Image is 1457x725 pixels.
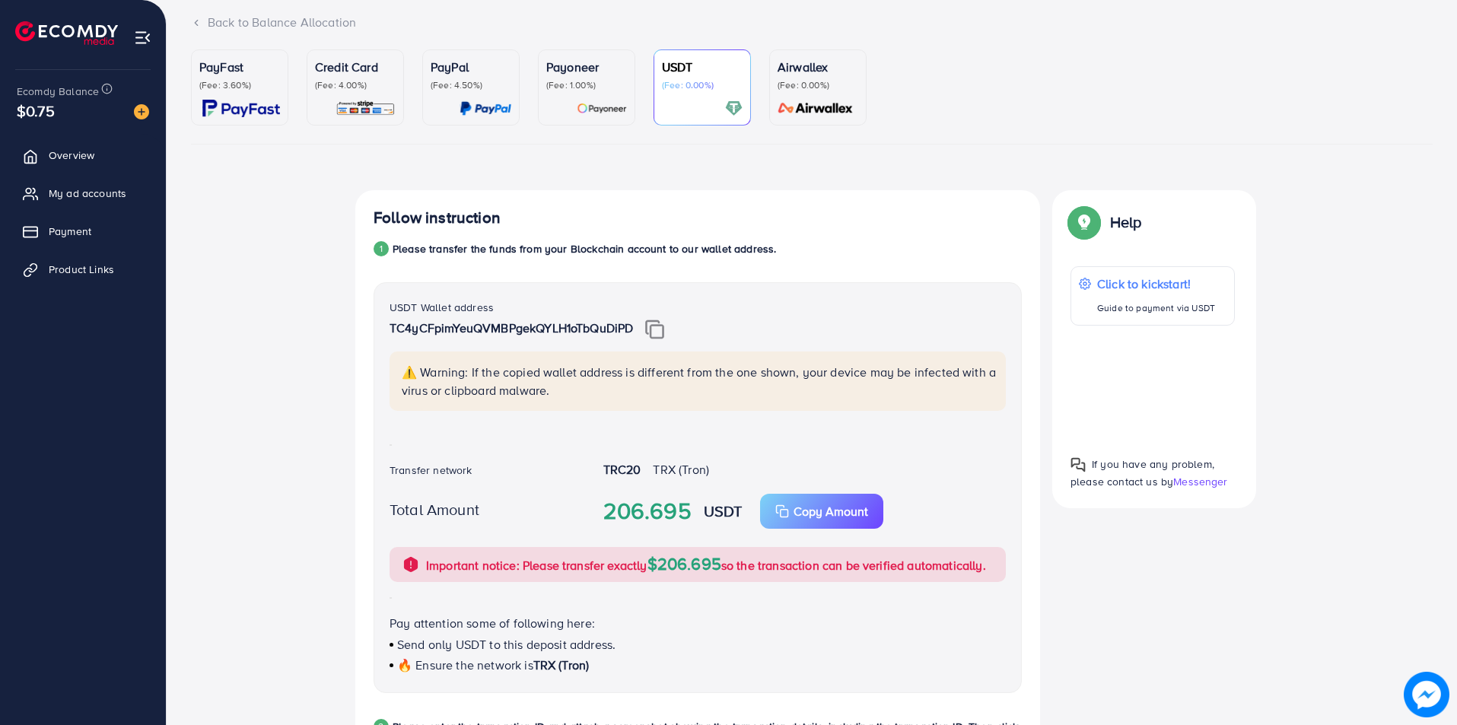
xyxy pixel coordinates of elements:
button: Copy Amount [760,494,883,529]
label: USDT Wallet address [390,300,494,315]
p: (Fee: 3.60%) [199,79,280,91]
p: (Fee: 0.00%) [778,79,858,91]
a: Overview [11,140,154,170]
p: (Fee: 0.00%) [662,79,743,91]
label: Transfer network [390,463,472,478]
span: Overview [49,148,94,163]
img: card [202,100,280,117]
p: Click to kickstart! [1097,275,1215,293]
p: TC4yCFpimYeuQVMBPgekQYLH1oTbQuDiPD [390,319,1006,339]
span: My ad accounts [49,186,126,201]
p: (Fee: 4.00%) [315,79,396,91]
p: Send only USDT to this deposit address. [390,635,1006,653]
p: (Fee: 1.00%) [546,79,627,91]
img: Popup guide [1070,208,1098,236]
span: TRX (Tron) [653,461,709,478]
span: Payment [49,224,91,239]
p: (Fee: 4.50%) [431,79,511,91]
a: Payment [11,216,154,246]
p: Airwallex [778,58,858,76]
p: Pay attention some of following here: [390,614,1006,632]
img: logo [15,21,118,45]
img: img [645,320,664,339]
p: ⚠️ Warning: If the copied wallet address is different from the one shown, your device may be infe... [402,363,997,399]
img: Popup guide [1070,457,1086,472]
img: alert [402,555,420,574]
p: Please transfer the funds from your Blockchain account to our wallet address. [393,240,776,258]
a: My ad accounts [11,178,154,208]
span: Ecomdy Balance [17,84,99,99]
span: $206.695 [647,552,721,575]
span: Product Links [49,262,114,277]
p: Important notice: Please transfer exactly so the transaction can be verified automatically. [426,555,986,574]
p: Guide to payment via USDT [1097,299,1215,317]
span: $0.75 [17,100,55,122]
span: TRX (Tron) [533,657,590,673]
div: Back to Balance Allocation [191,14,1433,31]
p: Payoneer [546,58,627,76]
p: Help [1110,213,1142,231]
img: menu [134,29,151,46]
strong: USDT [704,500,743,522]
span: If you have any problem, please contact us by [1070,456,1214,489]
img: card [577,100,627,117]
img: card [460,100,511,117]
a: Product Links [11,254,154,285]
p: USDT [662,58,743,76]
h4: Follow instruction [374,208,501,227]
p: Credit Card [315,58,396,76]
span: 🔥 Ensure the network is [397,657,533,673]
label: Total Amount [390,498,479,520]
p: PayFast [199,58,280,76]
img: image [1408,676,1446,714]
div: 1 [374,241,389,256]
img: image [134,104,149,119]
strong: 206.695 [603,494,692,528]
img: card [336,100,396,117]
p: Copy Amount [794,502,868,520]
img: card [773,100,858,117]
span: Messenger [1173,474,1227,489]
strong: TRC20 [603,461,641,478]
p: PayPal [431,58,511,76]
img: card [725,100,743,117]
